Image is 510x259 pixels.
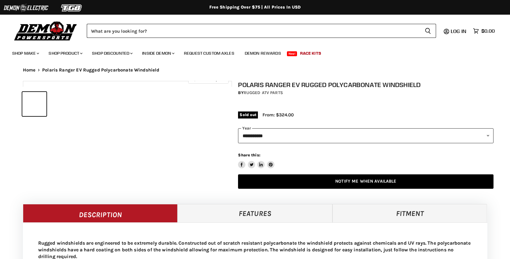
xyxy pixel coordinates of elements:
[238,128,493,143] select: year
[178,204,332,222] a: Features
[44,47,86,60] a: Shop Product
[238,81,493,89] h1: Polaris Ranger EV Rugged Polycarbonate Windshield
[238,89,493,96] div: by
[240,47,286,60] a: Demon Rewards
[12,20,79,42] img: Demon Powersports
[3,2,49,14] img: Demon Electric Logo 2
[11,5,500,10] div: Free Shipping Over $75 | All Prices In USD
[238,174,493,189] a: Notify Me When Available
[87,47,136,60] a: Shop Discounted
[8,45,493,60] ul: Main menu
[238,111,258,118] span: Sold out
[481,28,495,34] span: $0.00
[470,27,498,35] a: $0.00
[448,28,470,34] a: Log in
[11,67,500,73] nav: Breadcrumbs
[42,67,159,73] span: Polaris Ranger EV Rugged Polycarbonate Windshield
[238,152,274,169] aside: Share this:
[87,24,420,38] input: Search
[295,47,326,60] a: Race Kits
[451,28,466,34] span: Log in
[22,92,46,116] button: IMAGE thumbnail
[87,24,436,38] form: Product
[420,24,436,38] button: Search
[138,47,178,60] a: Inside Demon
[191,77,225,82] span: Click to expand
[49,2,95,14] img: TGB Logo 2
[23,67,36,73] a: Home
[238,153,260,157] span: Share this:
[179,47,239,60] a: Request Custom Axles
[287,51,297,56] span: New!
[332,204,487,222] a: Fitment
[244,90,283,95] a: Rugged ATV Parts
[262,112,294,118] span: From: $324.00
[23,204,178,222] a: Description
[8,47,43,60] a: Shop Make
